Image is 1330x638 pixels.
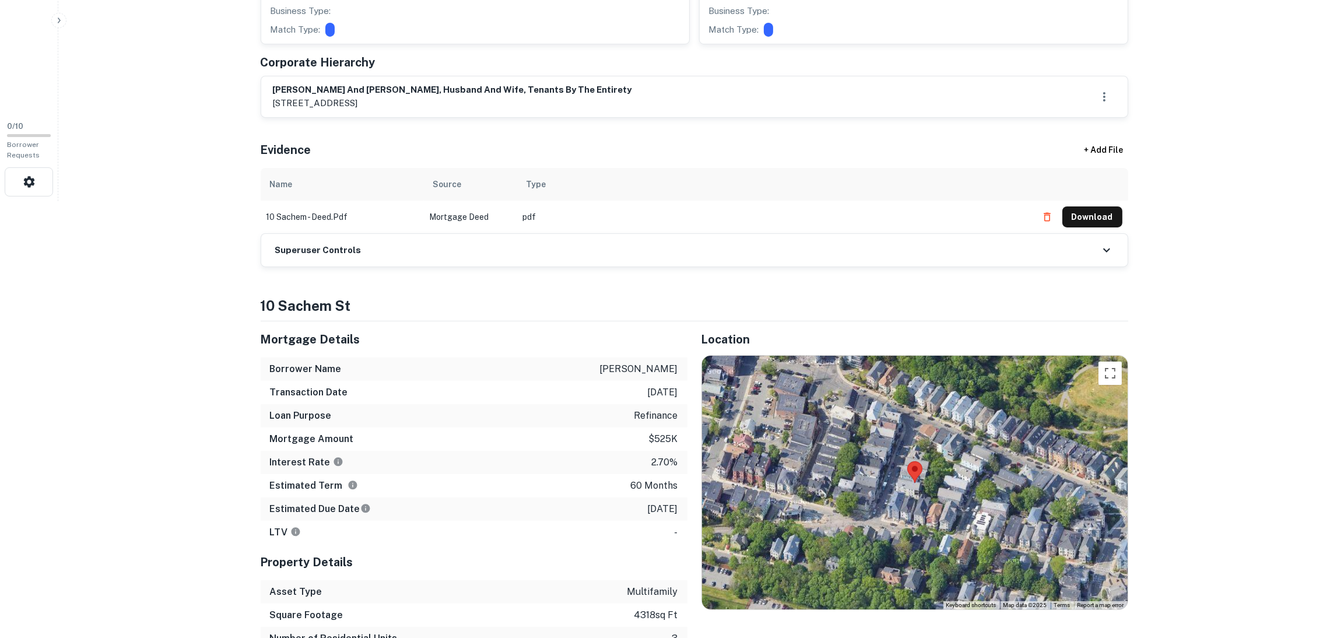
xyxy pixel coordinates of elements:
h5: Location [701,331,1128,348]
th: Name [261,168,424,201]
p: Match Type: [271,23,321,37]
td: 10 sachem - deed.pdf [261,201,424,233]
h5: Property Details [261,553,687,571]
p: multifamily [627,585,678,599]
svg: LTVs displayed on the website are for informational purposes only and may be reported incorrectly... [290,527,301,537]
p: $525k [649,432,678,446]
button: Delete file [1037,208,1058,226]
p: - [675,525,678,539]
h6: Interest Rate [270,455,343,469]
h6: Square Footage [270,608,343,622]
a: Terms (opens in new tab) [1054,602,1071,608]
td: Mortgage Deed [424,201,517,233]
span: Map data ©2025 [1003,602,1047,608]
h5: Mortgage Details [261,331,687,348]
span: Borrower Requests [7,141,40,159]
th: Type [517,168,1031,201]
span: 0 / 10 [7,122,23,131]
div: Name [270,177,293,191]
svg: The interest rates displayed on the website are for informational purposes only and may be report... [333,457,343,467]
button: Download [1062,206,1122,227]
div: scrollable content [261,168,1128,233]
button: Toggle fullscreen view [1099,362,1122,385]
p: 60 months [631,479,678,493]
p: [DATE] [648,502,678,516]
svg: Estimate is based on a standard schedule for this type of loan. [360,503,371,514]
p: [STREET_ADDRESS] [273,96,632,110]
a: Open this area in Google Maps (opens a new window) [705,594,743,609]
h6: Asset Type [270,585,322,599]
iframe: Chat Widget [1272,545,1330,601]
td: pdf [517,201,1031,233]
h6: Transaction Date [270,385,348,399]
button: Keyboard shortcuts [946,601,996,609]
p: [PERSON_NAME] [600,362,678,376]
h6: [PERSON_NAME] and [PERSON_NAME], husband and wife, tenants by the entirety [273,83,632,97]
p: 2.70% [652,455,678,469]
h5: Corporate Hierarchy [261,54,376,71]
h5: Evidence [261,141,311,159]
h4: 10 sachem st [261,295,1128,316]
h6: Mortgage Amount [270,432,354,446]
h6: Loan Purpose [270,409,332,423]
p: Match Type: [709,23,759,37]
th: Source [424,168,517,201]
p: refinance [634,409,678,423]
h6: LTV [270,525,301,539]
div: Type [527,177,546,191]
p: Business Type: [271,4,331,18]
div: + Add File [1063,140,1145,161]
a: Report a map error [1078,602,1124,608]
h6: Estimated Due Date [270,502,371,516]
h6: Borrower Name [270,362,342,376]
svg: Term is based on a standard schedule for this type of loan. [348,480,358,490]
p: Business Type: [709,4,770,18]
div: Source [433,177,462,191]
p: [DATE] [648,385,678,399]
h6: Estimated Term [270,479,358,493]
p: 4318 sq ft [634,608,678,622]
img: Google [705,594,743,609]
h6: Superuser Controls [275,244,362,257]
